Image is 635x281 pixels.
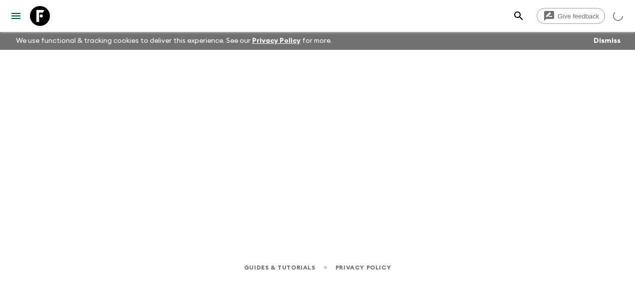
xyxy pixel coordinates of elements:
p: We use functional & tracking cookies to deliver this experience. See our for more. [12,32,336,50]
button: search adventures [509,6,529,26]
span: Give feedback [552,12,605,20]
a: Privacy Policy [335,262,391,273]
button: menu [6,6,26,26]
a: Privacy Policy [252,37,301,44]
a: Guides & Tutorials [244,262,316,273]
button: Dismiss [591,34,623,48]
a: Give feedback [537,8,605,24]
